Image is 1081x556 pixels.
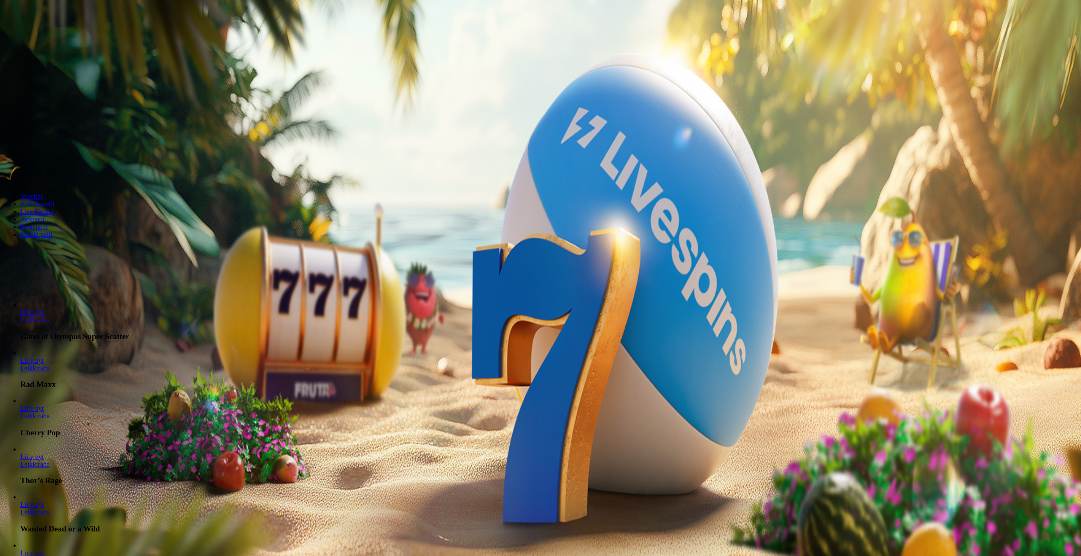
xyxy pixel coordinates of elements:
[20,200,55,207] a: Kolikkopelit
[20,493,1078,534] article: Wanted Dead or a Wild
[20,453,44,460] span: Liity nyt
[20,501,44,508] a: Wanted Dead or a Wild
[20,357,44,364] span: Liity nyt
[20,405,44,412] a: Cherry Pop
[20,216,45,223] a: Jackpotit
[20,223,48,230] a: Pöytäpelit
[20,231,52,238] a: Kaikki pelit
[20,412,50,420] a: Cherry Pop
[20,349,1078,390] article: Rad Maxx
[20,208,54,215] a: Live Kasino
[20,405,44,412] span: Liity nyt
[20,476,1078,485] h3: Thor’s Rage
[20,193,42,200] a: Suositut
[20,332,1078,341] h3: Gates of Olympus Super Scatter
[20,365,50,372] a: Rad Maxx
[20,301,1078,341] article: Gates of Olympus Super Scatter
[20,357,44,364] a: Rad Maxx
[20,524,1078,534] h3: Wanted Dead or a Wild
[20,461,50,468] a: Thor’s Rage
[20,397,1078,437] article: Cherry Pop
[3,178,1078,254] header: Lobby
[20,453,44,460] a: Thor’s Rage
[20,445,1078,486] article: Thor’s Rage
[20,380,1078,389] h3: Rad Maxx
[20,309,44,316] span: Liity nyt
[20,509,50,516] a: Wanted Dead or a Wild
[3,178,1078,238] nav: Lobby
[20,309,44,316] a: Gates of Olympus Super Scatter
[20,501,44,508] span: Liity nyt
[20,316,50,324] a: Gates of Olympus Super Scatter
[20,428,1078,437] h3: Cherry Pop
